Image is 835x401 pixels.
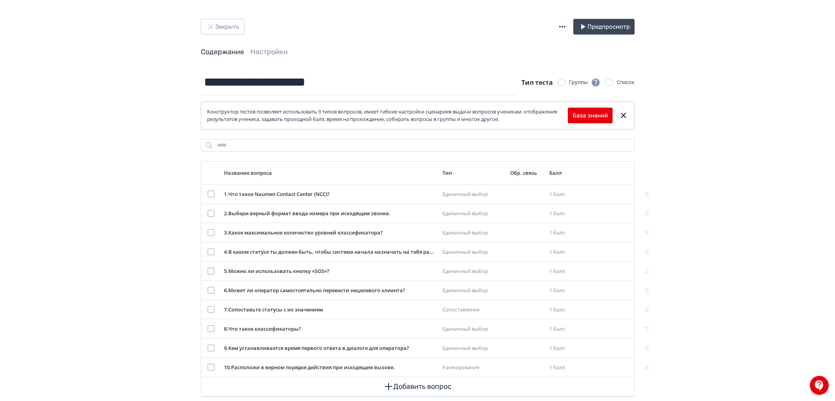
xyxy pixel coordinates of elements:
div: Название вопроса [224,169,436,176]
div: Единичный выбор [442,210,504,218]
div: 1 . Что такое Naumen Contact Center (NCC)? [224,190,436,198]
div: 10 . Расположи в верном порядке действия при исходящем вызове. [224,364,436,372]
span: Тип теста [521,78,553,87]
div: Единичный выбор [442,325,504,333]
div: Обр. связь [510,169,543,176]
div: 1 балл [549,364,578,372]
div: Конструктор тестов позволяет использовать 9 типов вопросов, имеет гибкие настройки сценариев выда... [207,108,568,123]
button: Закрыть [201,19,244,35]
div: Единичный выбор [442,248,504,256]
div: Группы [569,78,600,87]
div: 1 балл [549,325,578,333]
button: База знаний [568,108,613,123]
button: Добавить вопрос [207,377,628,396]
div: Балл [549,169,578,176]
div: 6 . Может ли оператор самостоятельно перевести нецелевого клиента? [224,287,436,295]
div: Единичный выбор [442,344,504,352]
a: Содержание [201,48,244,56]
div: 3 . Какое максимальное количество уровней классификатора? [224,229,436,237]
div: Тип [442,169,504,176]
div: 1 балл [549,306,578,314]
div: 1 балл [549,344,578,352]
div: 1 балл [549,267,578,275]
div: 1 балл [549,287,578,295]
div: 9 . Кем устанавливается время первого ответа в диалоге для оператора? [224,344,436,352]
div: 5 . Можно ли использовать кнопку «SOS»? [224,267,436,275]
div: Единичный выбор [442,229,504,237]
div: 2 . Выбери верный формат ввода номера при исходящем звонке. [224,210,436,218]
div: Единичный выбор [442,190,504,198]
div: 1 балл [549,229,578,237]
button: Предпросмотр [573,19,635,35]
div: Ранжирование [442,364,504,372]
div: Список [617,79,635,86]
div: 4 . В каком статусе ты должен быть, чтобы система начала назначать на тебя работу с клиентом? [224,248,436,256]
div: 1 балл [549,190,578,198]
a: База знаний [573,111,608,120]
div: Единичный выбор [442,267,504,275]
div: 7 . Сопоставьте статусы с их значением [224,306,436,314]
div: 8 . Что такое классификаторы? [224,325,436,333]
div: 1 балл [549,248,578,256]
div: 1 балл [549,210,578,218]
a: Настройки [250,48,288,56]
div: Сопоставление [442,306,504,314]
div: Единичный выбор [442,287,504,295]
